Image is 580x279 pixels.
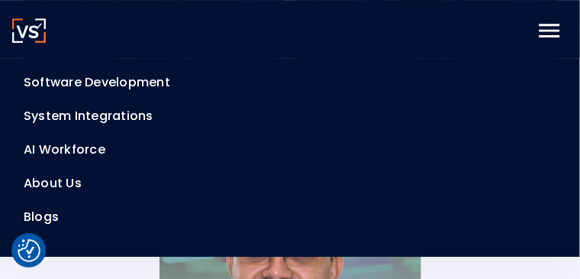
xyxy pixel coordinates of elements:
div: AI Workforce [16,133,127,167]
a: AI Workforce [24,141,105,158]
div: Blogs [16,200,80,234]
a: System Integrations [24,107,153,125]
button: Cookie Settings [18,239,40,262]
div: System Integrations [16,99,175,133]
div: About Us [16,167,103,200]
div: menu [531,12,568,49]
a: About Us [24,174,82,192]
img: Revisit consent button [18,239,40,262]
a: Software Development [24,73,170,91]
a: Blogs [24,208,59,225]
div: Software Development [16,66,192,99]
